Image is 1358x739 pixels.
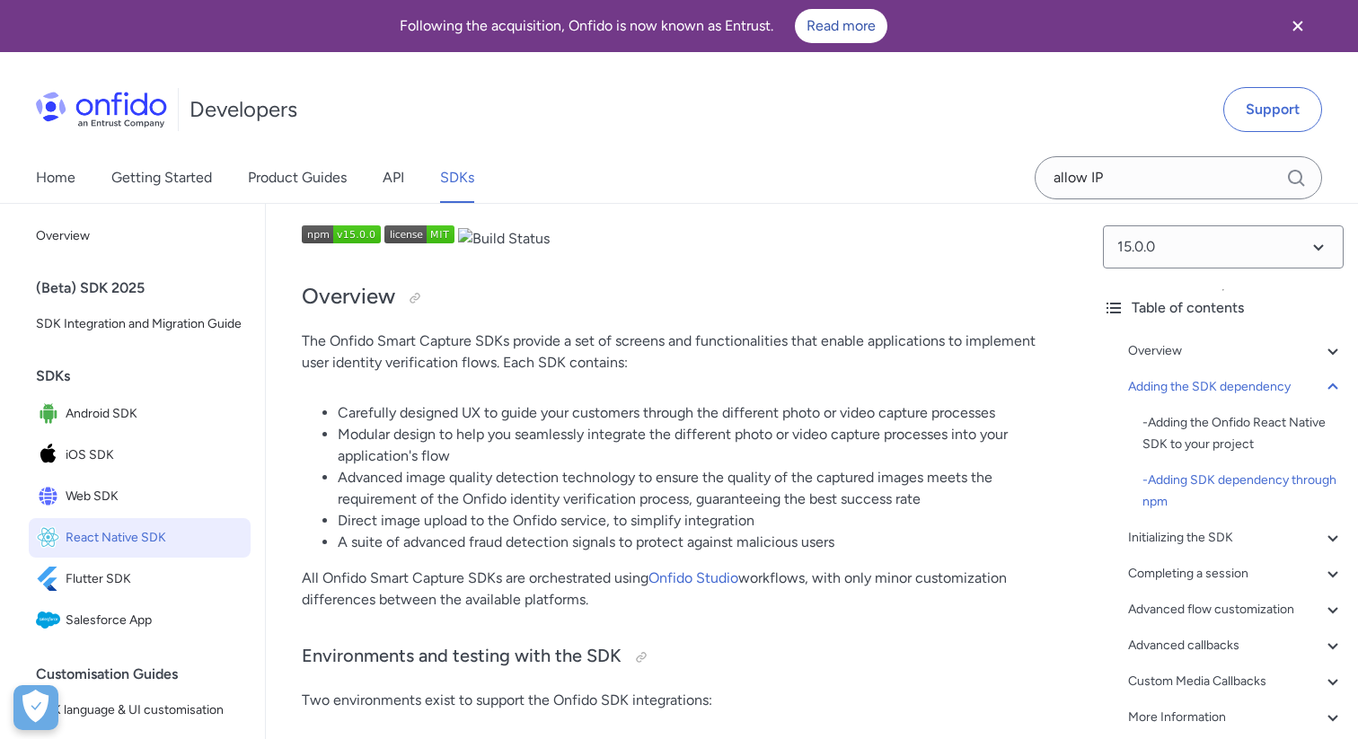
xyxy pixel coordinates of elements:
[648,569,738,586] a: Onfido Studio
[22,9,1265,43] div: Following the acquisition, Onfido is now known as Entrust.
[302,282,1053,312] h2: Overview
[1128,635,1344,656] a: Advanced callbacks
[1142,412,1344,455] a: -Adding the Onfido React Native SDK to your project
[383,153,404,203] a: API
[36,608,66,633] img: IconSalesforce App
[36,443,66,468] img: IconiOS SDK
[66,608,243,633] span: Salesforce App
[66,525,243,550] span: React Native SDK
[338,532,1053,553] li: A suite of advanced fraud detection signals to protect against malicious users
[29,601,251,640] a: IconSalesforce AppSalesforce App
[1128,563,1344,585] a: Completing a session
[29,559,251,599] a: IconFlutter SDKFlutter SDK
[29,218,251,254] a: Overview
[111,153,212,203] a: Getting Started
[190,95,297,124] h1: Developers
[248,153,347,203] a: Product Guides
[338,510,1053,532] li: Direct image upload to the Onfido service, to simplify integration
[338,424,1053,467] li: Modular design to help you seamlessly integrate the different photo or video capture processes in...
[440,153,474,203] a: SDKs
[1128,340,1344,362] a: Overview
[36,699,243,721] span: SDK language & UI customisation
[36,567,66,592] img: IconFlutter SDK
[458,228,550,250] img: Build Status
[29,518,251,558] a: IconReact Native SDKReact Native SDK
[1128,376,1344,398] a: Adding the SDK dependency
[1223,87,1322,132] a: Support
[66,567,243,592] span: Flutter SDK
[302,330,1053,374] p: The Onfido Smart Capture SDKs provide a set of screens and functionalities that enable applicatio...
[1287,15,1309,37] svg: Close banner
[1128,707,1344,728] a: More Information
[29,306,251,342] a: SDK Integration and Migration Guide
[36,484,66,509] img: IconWeb SDK
[795,9,887,43] a: Read more
[1128,599,1344,620] a: Advanced flow customization
[1128,527,1344,549] a: Initializing the SDK
[13,685,58,730] button: Open Preferences
[36,270,258,306] div: (Beta) SDK 2025
[1142,412,1344,455] div: - Adding the Onfido React Native SDK to your project
[29,692,251,728] a: SDK language & UI customisation
[302,567,1053,611] p: All Onfido Smart Capture SDKs are orchestrated using workflows, with only minor customization dif...
[66,401,243,427] span: Android SDK
[1142,470,1344,513] a: -Adding SDK dependency through npm
[338,402,1053,424] li: Carefully designed UX to guide your customers through the different photo or video capture processes
[1103,297,1344,319] div: Table of contents
[302,225,381,243] img: npm
[36,225,243,247] span: Overview
[29,435,251,475] a: IconiOS SDKiOS SDK
[302,690,1053,711] p: Two environments exist to support the Onfido SDK integrations:
[1265,4,1331,48] button: Close banner
[302,643,1053,672] h3: Environments and testing with the SDK
[36,656,258,692] div: Customisation Guides
[1035,156,1322,199] input: Onfido search input field
[36,92,167,128] img: Onfido Logo
[36,401,66,427] img: IconAndroid SDK
[66,443,243,468] span: iOS SDK
[36,153,75,203] a: Home
[13,685,58,730] div: Cookie Preferences
[1128,671,1344,692] a: Custom Media Callbacks
[66,484,243,509] span: Web SDK
[29,394,251,434] a: IconAndroid SDKAndroid SDK
[36,525,66,550] img: IconReact Native SDK
[338,467,1053,510] li: Advanced image quality detection technology to ensure the quality of the captured images meets th...
[29,477,251,516] a: IconWeb SDKWeb SDK
[384,225,454,243] img: NPM
[1142,470,1344,513] div: - Adding SDK dependency through npm
[36,358,258,394] div: SDKs
[36,313,243,335] span: SDK Integration and Migration Guide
